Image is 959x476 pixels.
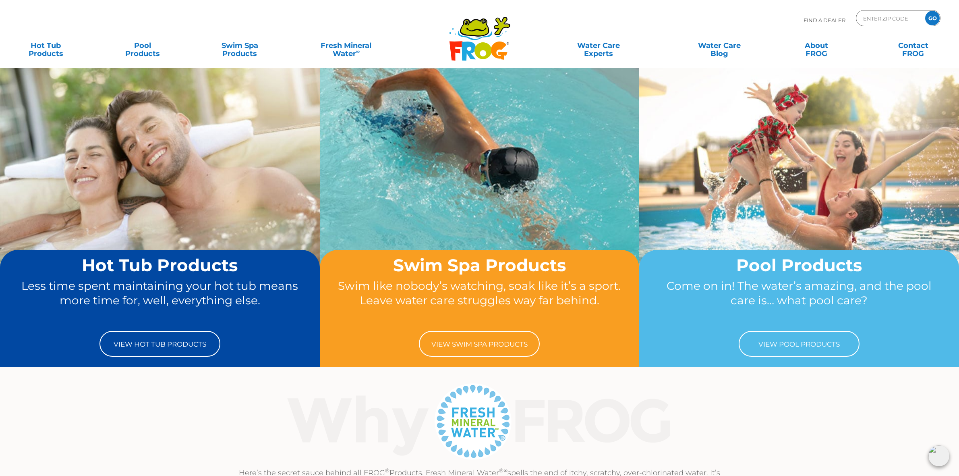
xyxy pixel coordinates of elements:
[15,256,304,274] h2: Hot Tub Products
[876,37,951,54] a: ContactFROG
[681,37,757,54] a: Water CareBlog
[739,331,860,357] a: View Pool Products
[925,11,940,25] input: GO
[202,37,278,54] a: Swim SpaProducts
[862,12,917,24] input: Zip Code Form
[419,331,540,357] a: View Swim Spa Products
[105,37,180,54] a: PoolProducts
[639,67,959,306] img: home-banner-pool-short
[385,467,389,474] sup: ®
[655,279,944,323] p: Come on in! The water’s amazing, and the pool care is… what pool care?
[335,279,624,323] p: Swim like nobody’s watching, soak like it’s a sport. Leave water care struggles way far behind.
[537,37,660,54] a: Water CareExperts
[499,467,507,474] sup: ®∞
[8,37,83,54] a: Hot TubProducts
[356,48,360,54] sup: ∞
[928,445,949,466] img: openIcon
[655,256,944,274] h2: Pool Products
[271,381,688,461] img: Why Frog
[299,37,393,54] a: Fresh MineralWater∞
[99,331,220,357] a: View Hot Tub Products
[779,37,854,54] a: AboutFROG
[804,10,845,30] p: Find A Dealer
[15,279,304,323] p: Less time spent maintaining your hot tub means more time for, well, everything else.
[335,256,624,274] h2: Swim Spa Products
[320,67,640,306] img: home-banner-swim-spa-short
